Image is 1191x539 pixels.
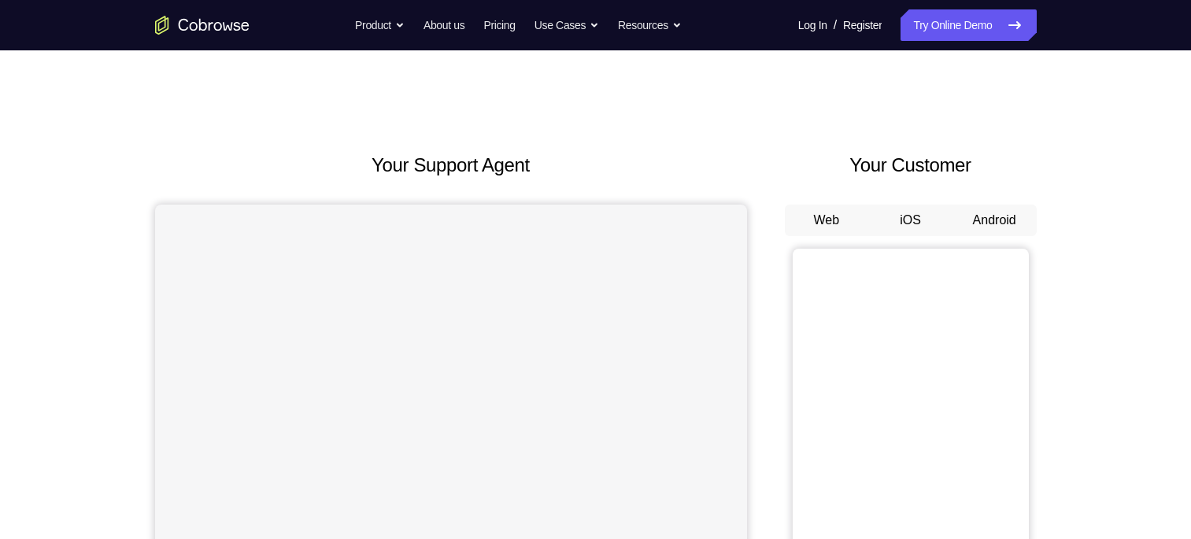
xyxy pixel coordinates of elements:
[424,9,464,41] a: About us
[834,16,837,35] span: /
[901,9,1036,41] a: Try Online Demo
[868,205,952,236] button: iOS
[618,9,682,41] button: Resources
[785,151,1037,179] h2: Your Customer
[534,9,599,41] button: Use Cases
[785,205,869,236] button: Web
[798,9,827,41] a: Log In
[483,9,515,41] a: Pricing
[355,9,405,41] button: Product
[843,9,882,41] a: Register
[155,151,747,179] h2: Your Support Agent
[155,16,250,35] a: Go to the home page
[952,205,1037,236] button: Android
